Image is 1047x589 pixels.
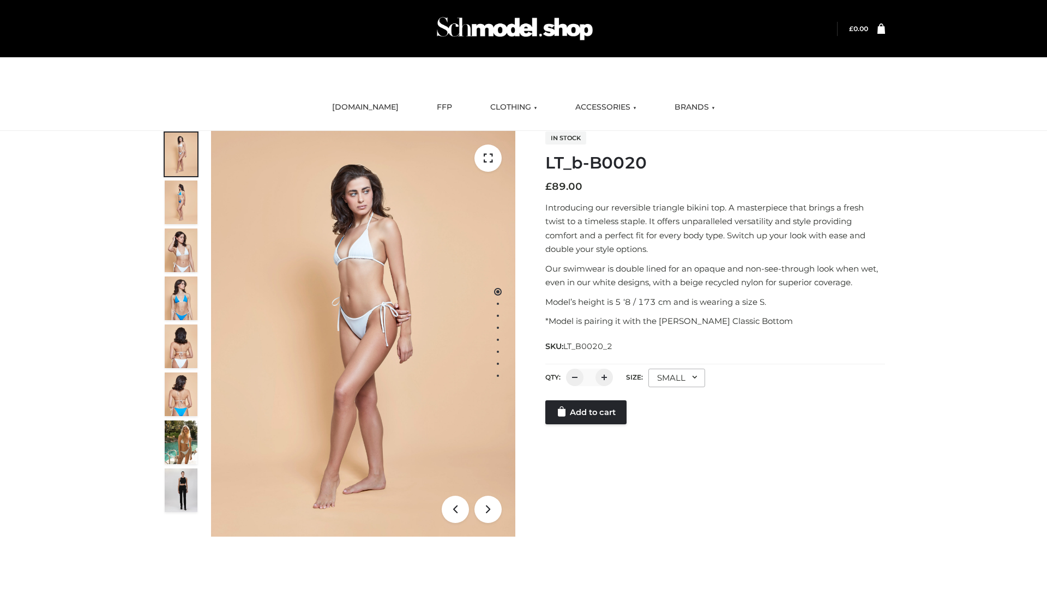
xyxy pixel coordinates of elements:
[482,95,545,119] a: CLOTHING
[165,468,197,512] img: 49df5f96394c49d8b5cbdcda3511328a.HD-1080p-2.5Mbps-49301101_thumbnail.jpg
[429,95,460,119] a: FFP
[545,340,613,353] span: SKU:
[545,262,885,290] p: Our swimwear is double lined for an opaque and non-see-through look when wet, even in our white d...
[545,181,582,193] bdi: 89.00
[545,373,561,381] label: QTY:
[849,25,853,33] span: £
[165,133,197,176] img: ArielClassicBikiniTop_CloudNine_AzureSky_OW114ECO_1-scaled.jpg
[165,181,197,224] img: ArielClassicBikiniTop_CloudNine_AzureSky_OW114ECO_2-scaled.jpg
[545,131,586,145] span: In stock
[324,95,407,119] a: [DOMAIN_NAME]
[648,369,705,387] div: SMALL
[433,7,597,50] img: Schmodel Admin 964
[545,181,552,193] span: £
[545,314,885,328] p: *Model is pairing it with the [PERSON_NAME] Classic Bottom
[165,324,197,368] img: ArielClassicBikiniTop_CloudNine_AzureSky_OW114ECO_7-scaled.jpg
[849,25,868,33] a: £0.00
[545,153,885,173] h1: LT_b-B0020
[545,201,885,256] p: Introducing our reversible triangle bikini top. A masterpiece that brings a fresh twist to a time...
[165,277,197,320] img: ArielClassicBikiniTop_CloudNine_AzureSky_OW114ECO_4-scaled.jpg
[666,95,723,119] a: BRANDS
[165,229,197,272] img: ArielClassicBikiniTop_CloudNine_AzureSky_OW114ECO_3-scaled.jpg
[567,95,645,119] a: ACCESSORIES
[545,295,885,309] p: Model’s height is 5 ‘8 / 173 cm and is wearing a size S.
[563,341,612,351] span: LT_B0020_2
[165,372,197,416] img: ArielClassicBikiniTop_CloudNine_AzureSky_OW114ECO_8-scaled.jpg
[849,25,868,33] bdi: 0.00
[545,400,627,424] a: Add to cart
[165,420,197,464] img: Arieltop_CloudNine_AzureSky2.jpg
[211,131,515,537] img: LT_b-B0020
[626,373,643,381] label: Size:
